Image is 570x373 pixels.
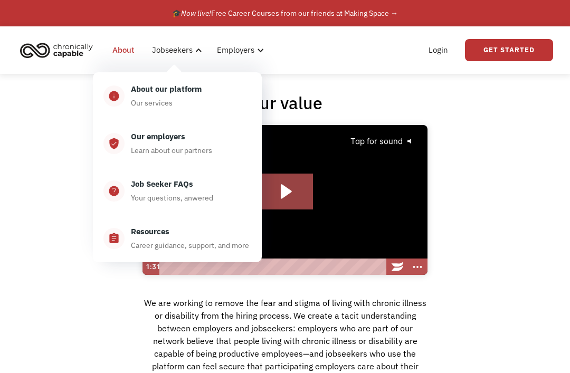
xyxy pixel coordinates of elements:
[108,232,120,245] div: assignment
[131,225,169,238] div: Resources
[108,185,120,197] div: help_center
[131,144,212,157] div: Learn about our partners
[181,8,211,18] em: Now live!
[211,33,267,67] div: Employers
[131,192,213,204] div: Your questions, anwered
[465,39,553,61] a: Get Started
[248,92,322,113] h1: Our value
[106,33,140,67] a: About
[422,33,454,67] a: Login
[93,167,262,215] a: help_centerJob Seeker FAQsYour questions, anwered
[217,44,254,56] div: Employers
[17,39,101,62] a: home
[407,259,427,275] button: Show more buttons
[108,90,120,102] div: info
[257,174,312,209] button: Play Video: Hire with Chronically Capable
[152,44,193,56] div: Jobseekers
[131,83,202,95] div: About our platform
[93,72,262,120] a: infoAbout our platformOur services
[341,131,421,151] button: Tap for sound
[343,136,403,146] span: Tap for sound
[387,259,407,275] a: Wistia Logo -- Learn More
[131,178,193,190] div: Job Seeker FAQs
[108,137,120,150] div: verified_user
[93,120,262,167] a: verified_userOur employersLearn about our partners
[131,97,173,109] div: Our services
[131,130,185,143] div: Our employers
[172,7,398,20] div: 🎓 Free Career Courses from our friends at Making Space →
[146,33,205,67] div: Jobseekers
[17,39,96,62] img: Chronically Capable logo
[164,259,382,275] div: Playbar
[93,67,262,262] nav: Jobseekers
[131,239,249,252] div: Career guidance, support, and more
[93,215,262,262] a: assignmentResourcesCareer guidance, support, and more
